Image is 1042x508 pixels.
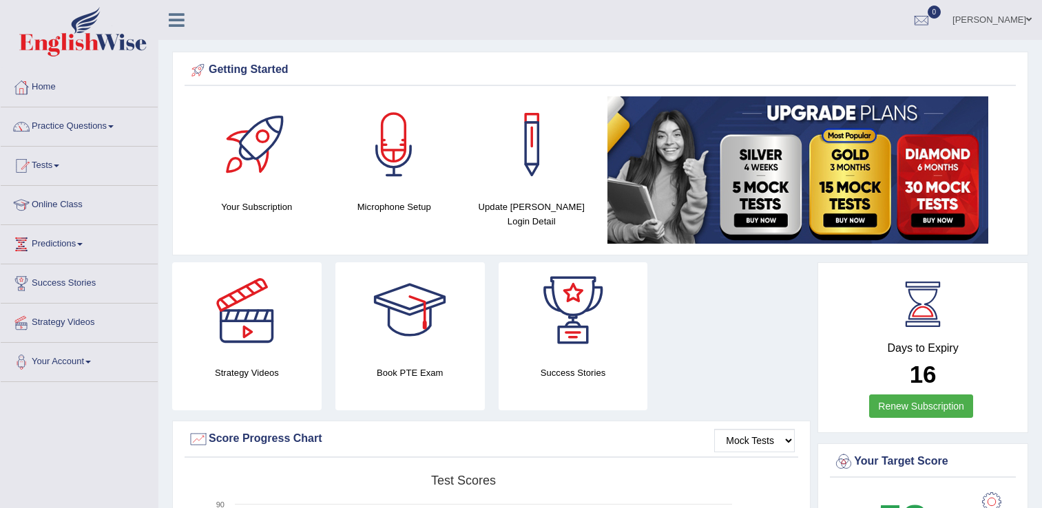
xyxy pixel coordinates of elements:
h4: Success Stories [499,366,648,380]
img: small5.jpg [607,96,988,244]
span: 0 [928,6,941,19]
h4: Update [PERSON_NAME] Login Detail [470,200,594,229]
div: Getting Started [188,60,1012,81]
h4: Microphone Setup [333,200,457,214]
a: Strategy Videos [1,304,158,338]
a: Predictions [1,225,158,260]
a: Your Account [1,343,158,377]
a: Online Class [1,186,158,220]
h4: Days to Expiry [833,342,1012,354]
h4: Your Subscription [195,200,319,214]
div: Your Target Score [833,452,1012,472]
a: Tests [1,147,158,181]
b: 16 [910,361,937,388]
a: Success Stories [1,264,158,299]
a: Practice Questions [1,107,158,142]
div: Score Progress Chart [188,429,795,449]
h4: Book PTE Exam [335,366,485,380]
a: Home [1,68,158,103]
h4: Strategy Videos [172,366,322,380]
a: Renew Subscription [869,394,973,418]
tspan: Test scores [431,474,496,487]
